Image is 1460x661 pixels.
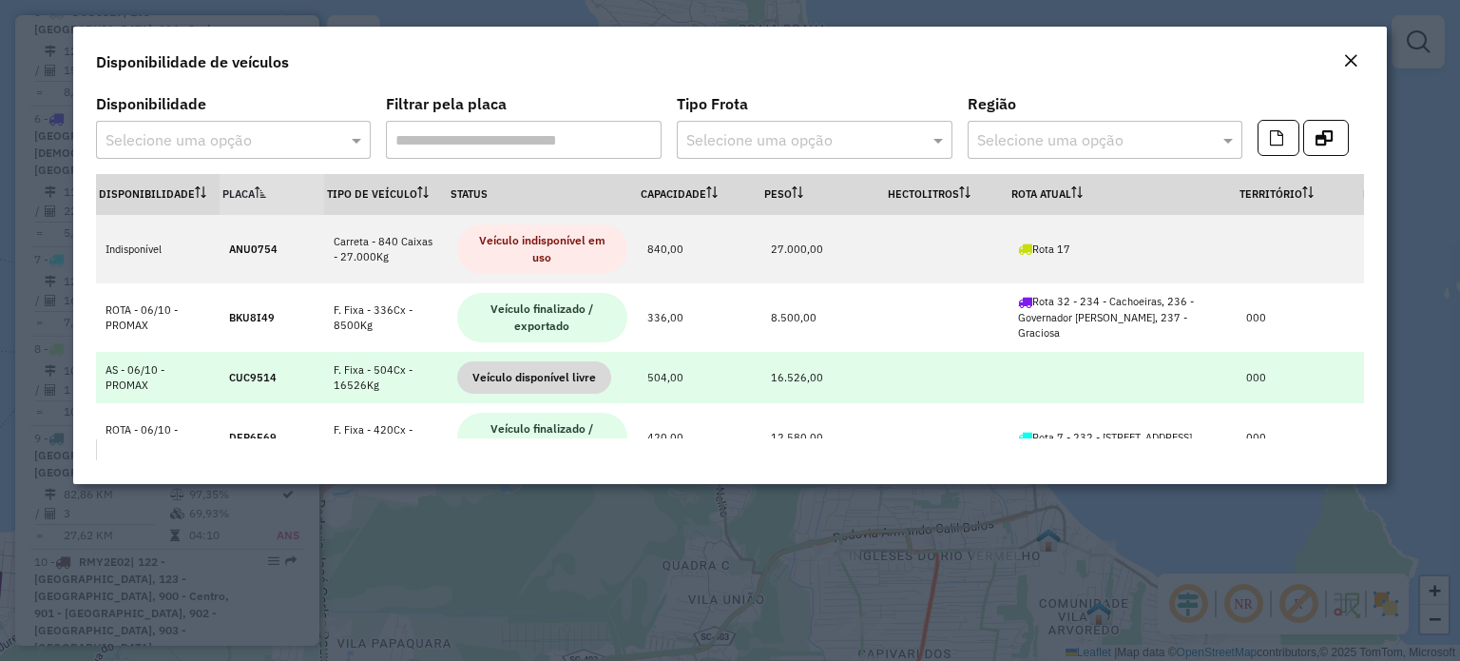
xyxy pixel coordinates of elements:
strong: BKU8I49 [229,311,275,324]
th: Hectolitros [885,174,1009,215]
span: Veículo disponível livre [457,361,611,394]
span: Veículo finalizado / exportado [457,293,627,342]
label: Região [968,92,1016,115]
td: 000 [1237,352,1360,403]
td: 000 [1237,403,1360,472]
td: 504,00 [638,352,761,403]
td: ROTA - 06/10 - PROMAX [96,403,220,472]
th: Tipo de veículo [324,174,448,215]
th: Placa [220,174,324,215]
span: Veículo finalizado / exportado [457,413,627,462]
th: Capacidade [638,174,761,215]
strong: DER6E69 [229,431,277,444]
td: 840,00 [638,215,761,283]
td: 8.500,00 [761,283,885,352]
em: Fechar [1343,53,1358,68]
td: AS - 06/10 - PROMAX [96,352,220,403]
td: F. Fixa - 420Cx - 12580Kg [324,403,448,472]
th: Peso [761,174,885,215]
th: Território [1237,174,1360,215]
th: Disponibilidade [96,174,220,215]
td: ROTA - 06/10 - PROMAX [96,283,220,352]
th: Status [448,174,638,215]
td: Indisponível [96,215,220,283]
td: 336,00 [638,283,761,352]
div: Rota 17 [1018,242,1226,258]
td: 27.000,00 [761,215,885,283]
label: Tipo Frota [677,92,748,115]
strong: CUC9514 [229,371,277,384]
td: F. Fixa - 504Cx - 16526Kg [324,352,448,403]
td: Carreta - 840 Caixas - 27.000Kg [324,215,448,283]
td: 12.580,00 [761,403,885,472]
div: Rota 32 - 234 - Cachoeiras, 236 - Governador [PERSON_NAME], 237 - Graciosa [1018,294,1226,341]
h4: Disponibilidade de veículos [96,50,289,73]
strong: ANU0754 [229,243,278,256]
td: 16.526,00 [761,352,885,403]
button: Close [1337,49,1364,74]
label: Filtrar pela placa [386,92,507,115]
td: F. Fixa - 336Cx - 8500Kg [324,283,448,352]
td: 420,00 [638,403,761,472]
th: Rota Atual [1009,174,1237,215]
label: Disponibilidade [96,92,206,115]
div: Rota 7 - 232 - [STREET_ADDRESS] [1018,430,1226,446]
td: 000 [1237,283,1360,352]
span: Veículo indisponível em uso [457,224,627,274]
